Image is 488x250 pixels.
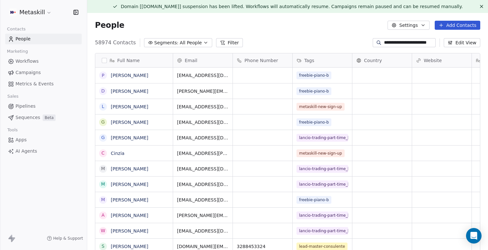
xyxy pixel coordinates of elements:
[16,81,54,87] span: Metrics & Events
[102,243,105,250] div: S
[102,103,104,110] div: L
[111,104,148,109] a: [PERSON_NAME]
[233,53,292,67] div: Phone Number
[16,114,40,121] span: Sequences
[296,227,348,235] span: lancio-trading-part-time_[DATE]
[216,38,243,47] button: Filter
[111,135,148,140] a: [PERSON_NAME]
[177,243,229,250] span: [DOMAIN_NAME][EMAIL_ADDRESS][DOMAIN_NAME]
[47,236,83,241] a: Help & Support
[43,114,56,121] span: Beta
[102,72,104,79] div: P
[177,181,229,188] span: [EMAIL_ADDRESS][DOMAIN_NAME]
[364,57,382,64] span: Country
[185,57,197,64] span: Email
[111,182,148,187] a: [PERSON_NAME]
[111,89,148,94] a: [PERSON_NAME]
[111,151,124,156] a: Cinzia
[4,24,28,34] span: Contacts
[111,197,148,202] a: [PERSON_NAME]
[177,150,229,157] span: [EMAIL_ADDRESS][PERSON_NAME][DOMAIN_NAME]
[16,58,39,65] span: Workflows
[101,88,105,94] div: D
[177,197,229,203] span: [EMAIL_ADDRESS][DOMAIN_NAME]
[296,134,348,142] span: lancio-trading-part-time_[DATE]
[101,196,105,203] div: M
[466,228,482,244] div: Open Intercom Messenger
[296,180,348,188] span: lancio-trading-part-time_[DATE]
[5,112,82,123] a: SequencesBeta
[111,228,148,234] a: [PERSON_NAME]
[5,135,82,145] a: Apps
[352,53,412,67] div: Country
[111,244,148,249] a: [PERSON_NAME]
[296,165,348,173] span: lancio-trading-part-time_[DATE]
[5,56,82,67] a: Workflows
[154,39,179,46] span: Segments:
[444,38,480,47] button: Edit View
[5,79,82,89] a: Metrics & Events
[412,53,472,67] div: Website
[4,47,31,56] span: Marketing
[296,212,348,219] span: lancio-trading-part-time_[DATE]
[5,92,21,101] span: Sales
[237,243,288,250] span: 3288453324
[296,149,345,157] span: metaskill-new-sign-up
[177,119,229,125] span: [EMAIL_ADDRESS][DOMAIN_NAME]
[173,53,233,67] div: Email
[16,136,27,143] span: Apps
[296,118,331,126] span: freebie-piano-b
[16,148,37,155] span: AI Agents
[5,125,20,135] span: Tools
[296,71,331,79] span: freebie-piano-b
[388,21,429,30] button: Settings
[304,57,314,64] span: Tags
[101,181,105,188] div: M
[19,8,45,16] span: Metaskill
[121,4,463,9] span: Domain [[DOMAIN_NAME]] suspension has been lifted. Workflows will automatically resume. Campaigns...
[177,103,229,110] span: [EMAIL_ADDRESS][DOMAIN_NAME]
[5,34,82,44] a: People
[424,57,442,64] span: Website
[101,227,105,234] div: W
[101,134,105,141] div: G
[177,135,229,141] span: [EMAIL_ADDRESS][DOMAIN_NAME]
[435,21,480,30] button: Add Contacts
[296,196,331,204] span: freebie-piano-b
[111,166,148,171] a: [PERSON_NAME]
[95,20,124,30] span: People
[5,146,82,157] a: AI Agents
[296,103,345,111] span: metaskill-new-sign-up
[95,39,136,47] span: 58974 Contacts
[101,119,105,125] div: G
[5,101,82,112] a: Pipelines
[293,53,352,67] div: Tags
[180,39,202,46] span: All People
[16,36,31,42] span: People
[111,213,148,218] a: [PERSON_NAME]
[177,88,229,94] span: [PERSON_NAME][EMAIL_ADDRESS][PERSON_NAME][DOMAIN_NAME]
[16,103,36,110] span: Pipelines
[5,67,82,78] a: Campaigns
[296,87,331,95] span: freebie-piano-b
[9,8,17,16] img: AVATAR%20METASKILL%20-%20Colori%20Positivo.png
[101,165,105,172] div: M
[16,69,41,76] span: Campaigns
[111,73,148,78] a: [PERSON_NAME]
[95,53,173,67] div: Full Name
[177,228,229,234] span: [EMAIL_ADDRESS][DOMAIN_NAME]
[8,7,53,18] button: Metaskill
[101,212,105,219] div: A
[101,150,105,157] div: C
[177,166,229,172] span: [EMAIL_ADDRESS][DOMAIN_NAME]
[177,72,229,79] span: [EMAIL_ADDRESS][DOMAIN_NAME]
[111,120,148,125] a: [PERSON_NAME]
[117,57,140,64] span: Full Name
[177,212,229,219] span: [PERSON_NAME][EMAIL_ADDRESS][DOMAIN_NAME]
[53,236,83,241] span: Help & Support
[244,57,278,64] span: Phone Number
